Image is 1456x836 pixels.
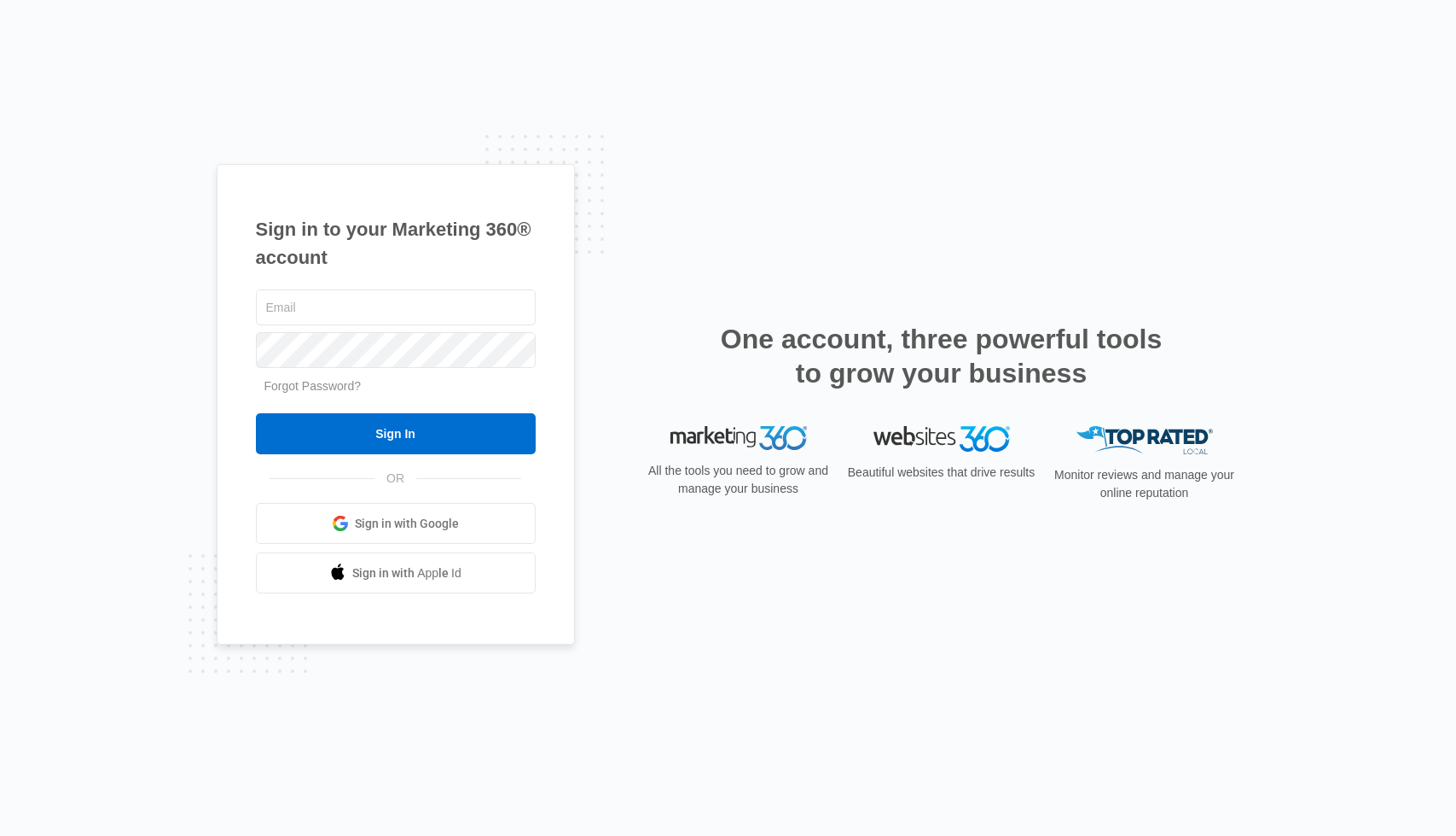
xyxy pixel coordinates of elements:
input: Email [256,289,536,325]
p: Beautiful websites that drive results [846,464,1037,482]
h1: Sign in to your Marketing 360® account [256,215,536,272]
p: All the tools you need to grow and manage your business [643,462,834,498]
a: Forgot Password? [264,379,362,393]
img: Marketing 360 [670,426,807,450]
span: Sign in with Apple Id [352,564,461,582]
input: Sign In [256,413,536,454]
a: Sign in with Apple Id [256,552,536,593]
p: Monitor reviews and manage your online reputation [1049,466,1240,502]
img: Websites 360 [873,426,1010,451]
img: Top Rated Local [1076,426,1213,454]
span: OR [374,470,416,488]
span: Sign in with Google [355,515,459,533]
a: Sign in with Google [256,503,536,544]
h2: One account, three powerful tools to grow your business [716,322,1168,390]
